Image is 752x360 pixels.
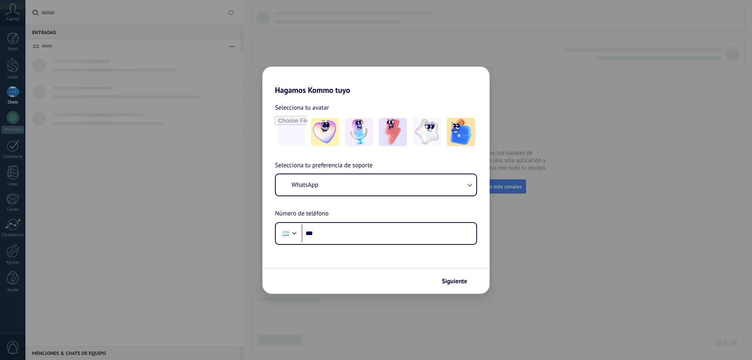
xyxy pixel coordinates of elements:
img: -2.jpeg [345,118,373,146]
div: Argentina: + 54 [278,225,293,242]
h2: Hagamos Kommo tuyo [262,67,490,95]
span: Siguiente [442,279,467,284]
img: -5.jpeg [447,118,475,146]
img: -1.jpeg [311,118,339,146]
img: -4.jpeg [413,118,441,146]
span: Selecciona tu avatar [275,103,329,113]
span: Selecciona tu preferencia de soporte [275,161,373,171]
span: WhatsApp [291,181,318,189]
button: WhatsApp [276,174,476,195]
button: Siguiente [438,275,478,288]
img: -3.jpeg [379,118,407,146]
span: Número de teléfono [275,209,329,219]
